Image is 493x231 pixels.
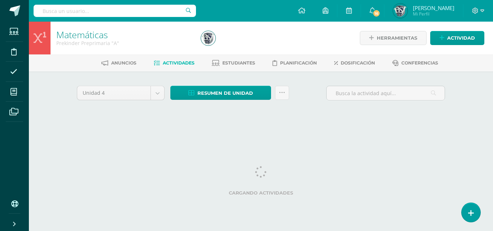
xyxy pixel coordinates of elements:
[77,86,164,100] a: Unidad 4
[401,60,438,66] span: Conferencias
[377,31,417,45] span: Herramientas
[334,57,375,69] a: Dosificación
[280,60,317,66] span: Planificación
[341,60,375,66] span: Dosificación
[327,86,445,100] input: Busca la actividad aquí...
[111,60,136,66] span: Anuncios
[393,4,407,18] img: 92f9e14468566f89e5818136acd33899.png
[413,4,454,12] span: [PERSON_NAME]
[77,190,445,196] label: Cargando actividades
[34,5,196,17] input: Busca un usuario...
[101,57,136,69] a: Anuncios
[430,31,484,45] a: Actividad
[56,40,192,46] div: Prekinder Preprimaria 'A'
[212,57,255,69] a: Estudiantes
[360,31,427,45] a: Herramientas
[447,31,475,45] span: Actividad
[413,11,454,17] span: Mi Perfil
[56,30,192,40] h1: Matemáticas
[197,86,253,100] span: Resumen de unidad
[154,57,195,69] a: Actividades
[201,31,215,45] img: 92f9e14468566f89e5818136acd33899.png
[392,57,438,69] a: Conferencias
[372,9,380,17] span: 16
[83,86,145,100] span: Unidad 4
[163,60,195,66] span: Actividades
[222,60,255,66] span: Estudiantes
[170,86,271,100] a: Resumen de unidad
[272,57,317,69] a: Planificación
[56,28,108,41] a: Matemáticas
